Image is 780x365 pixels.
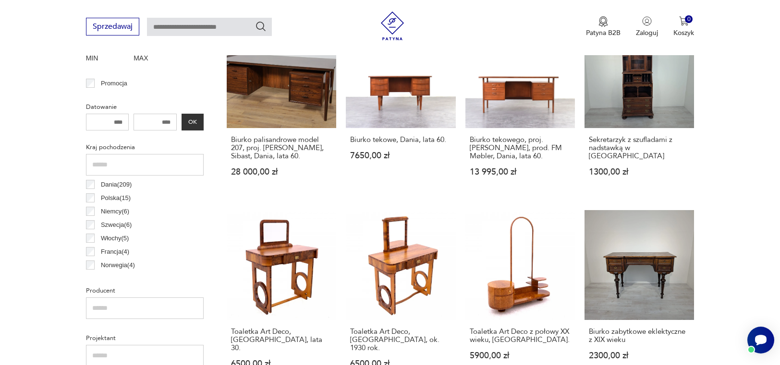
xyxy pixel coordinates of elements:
h3: Toaletka Art Deco, [GEOGRAPHIC_DATA], lata 30. [231,328,332,352]
button: Szukaj [255,21,267,32]
label: MIN [86,51,129,67]
button: Patyna B2B [586,16,621,37]
p: 28 000,00 zł [231,168,332,176]
p: Promocja [101,78,127,89]
label: MAX [134,51,177,67]
a: Sprzedawaj [86,24,139,31]
p: Producent [86,285,204,296]
h3: Toaletka Art Deco z połowy XX wieku, [GEOGRAPHIC_DATA]. [470,328,571,344]
a: Ikona medaluPatyna B2B [586,16,621,37]
a: KlasykBiurko tekowego, proj. K. Kristiansen, prod. FM Møbler, Dania, lata 60.Biurko tekowego, pro... [465,19,575,195]
p: Datowanie [86,102,204,112]
p: Patyna B2B [586,28,621,37]
h3: Biurko palisandrowe model 207, proj. [PERSON_NAME], Sibast, Dania, lata 60. [231,136,332,160]
p: Włochy ( 5 ) [101,233,129,244]
img: Ikonka użytkownika [642,16,652,26]
a: KlasykBiurko palisandrowe model 207, proj. A. Vodder, Sibast, Dania, lata 60.Biurko palisandrowe ... [227,19,336,195]
h3: Toaletka Art Deco, [GEOGRAPHIC_DATA], ok. 1930 rok. [350,328,451,352]
p: Koszyk [673,28,694,37]
a: Biurko tekowe, Dania, lata 60.Biurko tekowe, Dania, lata 60.7650,00 zł [346,19,455,195]
button: OK [182,114,204,130]
iframe: Smartsupp widget button [747,327,774,353]
p: 7650,00 zł [350,152,451,160]
p: 2300,00 zł [589,352,690,360]
p: Zaloguj [636,28,658,37]
h3: Biurko tekowego, proj. [PERSON_NAME], prod. FM Møbler, Dania, lata 60. [470,136,571,160]
p: Czechosłowacja ( 2 ) [101,273,154,284]
p: Szwecja ( 6 ) [101,220,132,230]
p: Projektant [86,333,204,343]
p: Kraj pochodzenia [86,142,204,153]
p: 13 995,00 zł [470,168,571,176]
img: Ikona koszyka [679,16,689,26]
h3: Biurko tekowe, Dania, lata 60. [350,136,451,144]
a: Sekretarzyk z szufladami z nadstawką w orzechuSekretarzyk z szufladami z nadstawką w [GEOGRAPHIC_... [585,19,694,195]
p: Dania ( 209 ) [101,179,132,190]
div: 0 [685,15,693,24]
p: 1300,00 zł [589,168,690,176]
button: Zaloguj [636,16,658,37]
button: Sprzedawaj [86,18,139,35]
p: Norwegia ( 4 ) [101,260,135,271]
h3: Sekretarzyk z szufladami z nadstawką w [GEOGRAPHIC_DATA] [589,136,690,160]
img: Ikona medalu [598,16,608,27]
p: Francja ( 4 ) [101,247,129,257]
img: Patyna - sklep z meblami i dekoracjami vintage [378,12,407,40]
button: 0Koszyk [673,16,694,37]
p: Polska ( 15 ) [101,193,131,203]
p: Niemcy ( 6 ) [101,206,129,217]
h3: Biurko zabytkowe eklektyczne z XIX wieku [589,328,690,344]
p: 5900,00 zł [470,352,571,360]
